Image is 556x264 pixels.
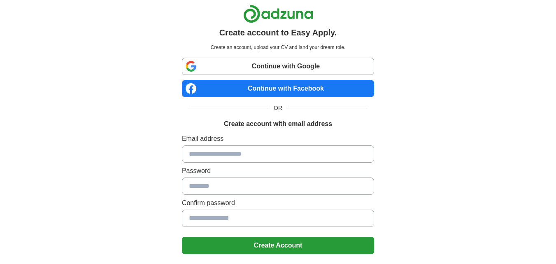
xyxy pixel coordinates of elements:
h1: Create account with email address [224,119,332,129]
label: Email address [182,134,374,144]
a: Continue with Google [182,58,374,75]
button: Create Account [182,237,374,254]
span: OR [269,104,287,112]
h1: Create account to Easy Apply. [219,26,337,39]
p: Create an account, upload your CV and land your dream role. [184,44,372,51]
img: Adzuna logo [243,5,313,23]
label: Password [182,166,374,176]
a: Continue with Facebook [182,80,374,97]
label: Confirm password [182,198,374,208]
